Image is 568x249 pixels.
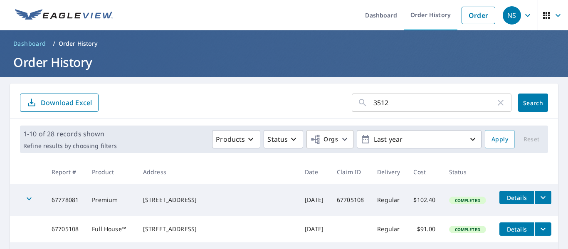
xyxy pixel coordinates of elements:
td: [DATE] [298,184,330,216]
button: detailsBtn-67778081 [499,191,534,204]
td: $102.40 [407,184,442,216]
th: Address [136,160,298,184]
td: [DATE] [298,216,330,242]
span: Details [504,194,529,202]
td: 67705108 [45,216,85,242]
button: Last year [357,130,482,148]
th: Product [85,160,136,184]
button: Search [518,94,548,112]
span: Dashboard [13,39,46,48]
p: 1-10 of 28 records shown [23,129,117,139]
a: Order [462,7,495,24]
p: Status [267,134,288,144]
p: Download Excel [41,98,92,107]
nav: breadcrumb [10,37,558,50]
p: Last year [370,132,468,147]
button: filesDropdownBtn-67778081 [534,191,551,204]
button: Apply [485,130,515,148]
p: Products [216,134,245,144]
td: $91.00 [407,216,442,242]
td: 67705108 [330,184,370,216]
span: Orgs [310,134,338,145]
button: Orgs [306,130,353,148]
span: Details [504,225,529,233]
th: Cost [407,160,442,184]
p: Order History [59,39,98,48]
button: Products [212,130,260,148]
p: Refine results by choosing filters [23,142,117,150]
th: Delivery [370,160,407,184]
button: Status [264,130,303,148]
th: Status [442,160,493,184]
th: Date [298,160,330,184]
a: Dashboard [10,37,49,50]
span: Apply [491,134,508,145]
span: Completed [450,197,485,203]
td: Full House™ [85,216,136,242]
li: / [53,39,55,49]
span: Search [525,99,541,107]
div: [STREET_ADDRESS] [143,225,291,233]
td: Regular [370,184,407,216]
th: Claim ID [330,160,370,184]
td: 67778081 [45,184,85,216]
input: Address, Report #, Claim ID, etc. [373,91,496,114]
span: Completed [450,227,485,232]
th: Report # [45,160,85,184]
div: [STREET_ADDRESS] [143,196,291,204]
td: Regular [370,216,407,242]
h1: Order History [10,54,558,71]
button: filesDropdownBtn-67705108 [534,222,551,236]
td: Premium [85,184,136,216]
button: detailsBtn-67705108 [499,222,534,236]
div: NS [503,6,521,25]
button: Download Excel [20,94,99,112]
img: EV Logo [15,9,113,22]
